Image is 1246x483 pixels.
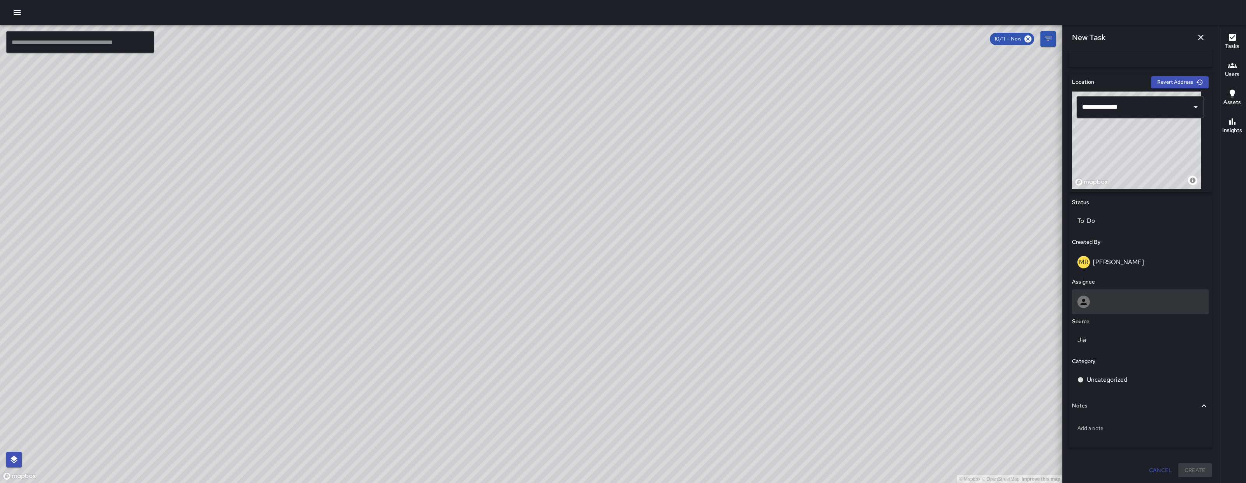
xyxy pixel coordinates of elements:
[1190,102,1201,113] button: Open
[1151,76,1209,88] button: Revert Address
[1077,335,1203,345] p: Jia
[1218,84,1246,112] button: Assets
[1079,257,1088,267] p: MR
[1072,238,1100,247] h6: Created By
[1077,216,1203,226] p: To-Do
[1225,70,1239,79] h6: Users
[1093,258,1144,266] p: [PERSON_NAME]
[1218,112,1246,140] button: Insights
[1072,397,1209,415] button: Notes
[1087,375,1127,384] p: Uncategorized
[1072,31,1105,44] h6: New Task
[990,35,1026,43] span: 10/11 — Now
[1072,278,1095,286] h6: Assignee
[1146,463,1175,478] button: Cancel
[990,33,1034,45] div: 10/11 — Now
[1223,98,1241,107] h6: Assets
[1077,424,1203,432] p: Add a note
[1218,28,1246,56] button: Tasks
[1072,198,1089,207] h6: Status
[1072,357,1095,366] h6: Category
[1072,402,1088,410] h6: Notes
[1072,78,1094,86] h6: Location
[1040,31,1056,47] button: Filters
[1225,42,1239,51] h6: Tasks
[1222,126,1242,135] h6: Insights
[1218,56,1246,84] button: Users
[1072,317,1089,326] h6: Source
